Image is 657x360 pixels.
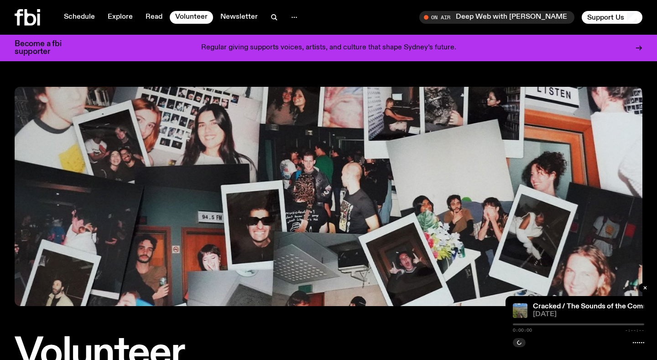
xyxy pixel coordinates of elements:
[170,11,213,24] a: Volunteer
[140,11,168,24] a: Read
[201,44,456,52] p: Regular giving supports voices, artists, and culture that shape Sydney’s future.
[533,311,644,318] span: [DATE]
[625,328,644,333] span: -:--:--
[102,11,138,24] a: Explore
[587,13,624,21] span: Support Us
[58,11,100,24] a: Schedule
[215,11,263,24] a: Newsletter
[15,87,642,306] img: A collage of photographs and polaroids showing FBI volunteers.
[15,40,73,56] h3: Become a fbi supporter
[419,11,574,24] button: On AirDeep Web with [PERSON_NAME]
[582,11,642,24] button: Support Us
[513,328,532,333] span: 0:00:00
